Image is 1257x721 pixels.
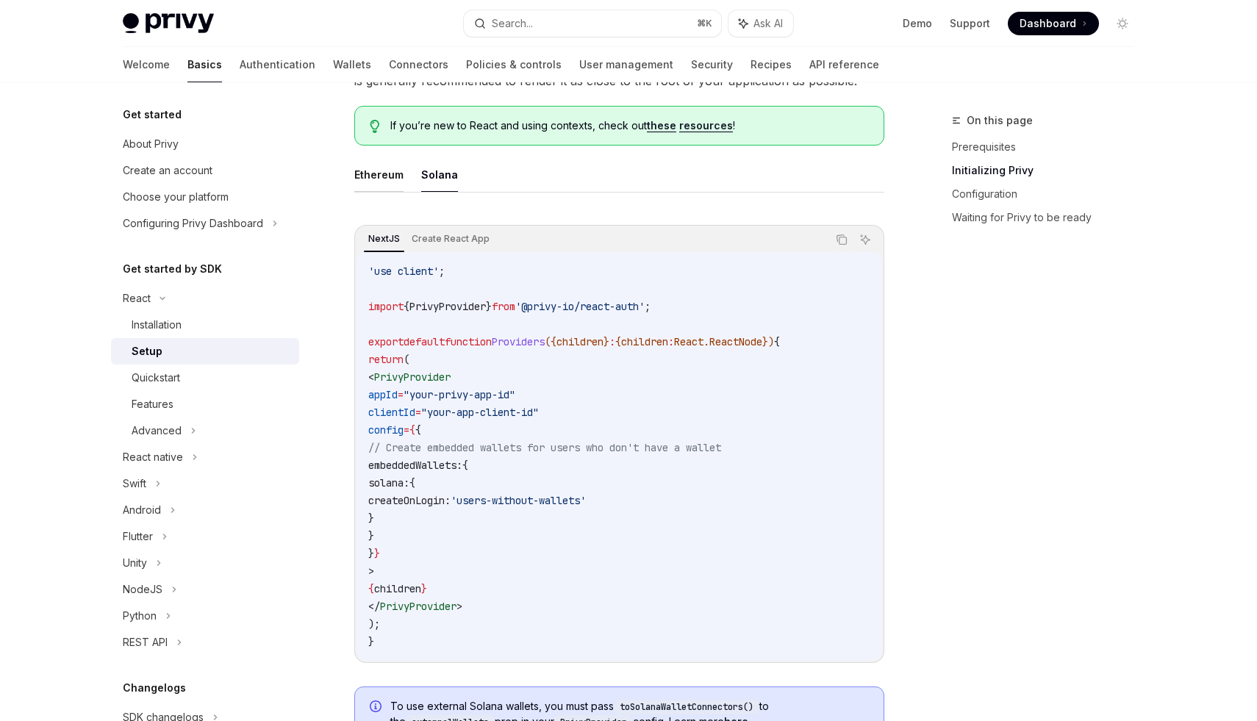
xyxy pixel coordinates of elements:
a: Quickstart [111,365,299,391]
span: "your-app-client-id" [421,406,539,419]
span: appId [368,388,398,401]
span: If you’re new to React and using contexts, check out ! [390,118,869,133]
div: Advanced [132,422,182,440]
span: Providers [492,335,545,348]
div: Installation [132,316,182,334]
div: Setup [132,342,162,360]
span: "your-privy-app-id" [404,388,515,401]
span: children [556,335,604,348]
div: Flutter [123,528,153,545]
span: React [674,335,703,348]
span: export [368,335,404,348]
span: : [609,335,615,348]
div: React native [123,448,183,466]
code: toSolanaWalletConnectors() [614,700,759,714]
div: NextJS [364,230,404,248]
span: On this page [967,112,1033,129]
button: Copy the contents from the code block [832,230,851,249]
a: Installation [111,312,299,338]
div: Create an account [123,162,212,179]
a: Choose your platform [111,184,299,210]
span: ⌘ K [697,18,712,29]
a: Support [950,16,990,31]
span: { [415,423,421,437]
span: </ [368,600,380,613]
span: { [462,459,468,472]
a: Policies & controls [466,47,562,82]
a: Security [691,47,733,82]
span: } [604,335,609,348]
span: PrivyProvider [409,300,486,313]
a: Connectors [389,47,448,82]
span: ({ [545,335,556,348]
span: ; [439,265,445,278]
a: Create an account [111,157,299,184]
span: PrivyProvider [374,370,451,384]
div: Configuring Privy Dashboard [123,215,263,232]
span: solana: [368,476,409,489]
span: } [368,529,374,542]
a: these [647,119,676,132]
span: { [615,335,621,348]
button: Solana [421,157,458,192]
span: > [368,564,374,578]
div: Create React App [407,230,494,248]
span: Dashboard [1020,16,1076,31]
button: Ask AI [856,230,875,249]
button: Search...⌘K [464,10,721,37]
span: = [404,423,409,437]
a: Basics [187,47,222,82]
a: Configuration [952,182,1146,206]
span: ReactNode [709,335,762,348]
span: : [668,335,674,348]
a: Demo [903,16,932,31]
h5: Get started by SDK [123,260,222,278]
span: default [404,335,445,348]
div: Quickstart [132,369,180,387]
div: Choose your platform [123,188,229,206]
a: User management [579,47,673,82]
div: REST API [123,634,168,651]
span: children [621,335,668,348]
span: PrivyProvider [380,600,456,613]
span: ( [404,353,409,366]
span: { [409,476,415,489]
img: light logo [123,13,214,34]
span: } [486,300,492,313]
button: Ask AI [728,10,793,37]
div: Python [123,607,157,625]
span: = [415,406,421,419]
span: { [404,300,409,313]
span: ); [368,617,380,631]
a: Features [111,391,299,417]
span: < [368,370,374,384]
span: { [774,335,780,348]
span: config [368,423,404,437]
span: ; [645,300,651,313]
span: embeddedWallets: [368,459,462,472]
a: Initializing Privy [952,159,1146,182]
a: About Privy [111,131,299,157]
h5: Get started [123,106,182,123]
div: NodeJS [123,581,162,598]
a: resources [679,119,733,132]
span: createOnLogin: [368,494,451,507]
div: React [123,290,151,307]
a: Waiting for Privy to be ready [952,206,1146,229]
a: Authentication [240,47,315,82]
span: } [374,547,380,560]
span: import [368,300,404,313]
div: Features [132,395,173,413]
button: Ethereum [354,157,404,192]
a: Wallets [333,47,371,82]
a: Dashboard [1008,12,1099,35]
span: > [456,600,462,613]
div: Search... [492,15,533,32]
span: { [409,423,415,437]
span: children [374,582,421,595]
span: } [368,512,374,525]
span: }) [762,335,774,348]
div: Swift [123,475,146,492]
span: = [398,388,404,401]
span: 'users-without-wallets' [451,494,586,507]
